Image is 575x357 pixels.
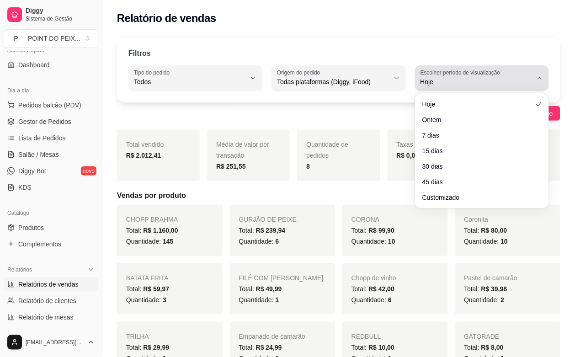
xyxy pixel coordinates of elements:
[26,339,84,346] span: [EMAIL_ADDRESS][DOMAIN_NAME]
[277,77,389,86] span: Todas plataformas (Diggy, iFood)
[216,163,246,170] strong: R$ 251,55
[239,227,286,234] span: Total:
[388,296,392,304] span: 6
[351,296,392,304] span: Quantidade:
[306,163,310,170] strong: 8
[481,344,504,351] span: R$ 8,00
[388,238,395,245] span: 10
[117,190,560,201] h5: Vendas por produto
[306,141,348,159] span: Quantidade de pedidos
[351,216,379,223] span: CORONA
[126,274,169,282] span: BATATA FRITA
[481,227,507,234] span: R$ 80,00
[134,77,246,86] span: Todos
[126,333,149,340] span: TRILHA
[368,285,394,293] span: R$ 42,00
[501,238,508,245] span: 10
[351,285,394,293] span: Total:
[239,216,297,223] span: GURJÃO DE PEIXE
[216,141,269,159] span: Média de valor por transação
[481,285,507,293] span: R$ 39,98
[163,296,166,304] span: 3
[239,285,282,293] span: Total:
[18,223,44,232] span: Produtos
[422,162,532,171] span: 30 dias
[117,11,216,26] h2: Relatório de vendas
[239,238,279,245] span: Quantidade:
[4,29,98,48] button: Select a team
[422,131,532,140] span: 7 dias
[18,280,79,289] span: Relatórios de vendas
[239,296,279,304] span: Quantidade:
[143,344,169,351] span: R$ 29,99
[368,227,394,234] span: R$ 99,90
[397,152,419,159] strong: R$ 0,00
[4,206,98,220] div: Catálogo
[276,238,279,245] span: 6
[163,238,173,245] span: 145
[18,296,76,305] span: Relatório de clientes
[18,166,46,176] span: Diggy Bot
[143,227,178,234] span: R$ 1.160,00
[4,83,98,98] div: Dia a dia
[464,216,489,223] span: Coronita
[256,344,282,351] span: R$ 24,99
[126,141,164,148] span: Total vendido
[7,266,32,273] span: Relatórios
[421,77,532,86] span: Hoje
[464,238,508,245] span: Quantidade:
[18,313,74,322] span: Relatório de mesas
[464,285,507,293] span: Total:
[351,333,381,340] span: REDBULL
[11,34,21,43] span: P
[126,285,169,293] span: Total:
[351,238,395,245] span: Quantidade:
[126,344,169,351] span: Total:
[126,152,161,159] strong: R$ 2.012,41
[26,15,95,22] span: Sistema de Gestão
[351,227,394,234] span: Total:
[277,69,323,76] label: Origem do pedido
[239,344,282,351] span: Total:
[422,146,532,155] span: 15 dias
[26,7,95,15] span: Diggy
[464,274,518,282] span: Pastel de camarão
[276,296,279,304] span: 1
[421,69,503,76] label: Escolher período de visualização
[126,296,166,304] span: Quantidade:
[422,115,532,124] span: Ontem
[464,227,507,234] span: Total:
[126,216,178,223] span: CHOPP BRAHMA
[368,344,394,351] span: R$ 10,00
[422,100,532,109] span: Hoje
[18,117,71,126] span: Gestor de Pedidos
[128,48,151,59] p: Filtros
[18,183,32,192] span: KDS
[18,150,59,159] span: Salão / Mesas
[397,141,446,148] span: Taxas de entrega
[464,333,500,340] span: GATORADE
[351,274,396,282] span: Chopp de vinho
[464,344,504,351] span: Total:
[422,177,532,186] span: 45 dias
[18,101,81,110] span: Pedidos balcão (PDV)
[18,240,61,249] span: Complementos
[501,296,505,304] span: 2
[256,227,286,234] span: R$ 239,94
[28,34,80,43] div: POINT DO PEIX ...
[239,333,306,340] span: Empanado de camarão
[351,344,394,351] span: Total:
[239,274,324,282] span: FILÉ COM [PERSON_NAME]
[18,133,66,143] span: Lista de Pedidos
[18,60,50,69] span: Dashboard
[126,238,174,245] span: Quantidade:
[256,285,282,293] span: R$ 49,99
[143,285,169,293] span: R$ 59,97
[126,227,178,234] span: Total:
[422,193,532,202] span: Customizado
[464,296,505,304] span: Quantidade:
[134,69,173,76] label: Tipo do pedido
